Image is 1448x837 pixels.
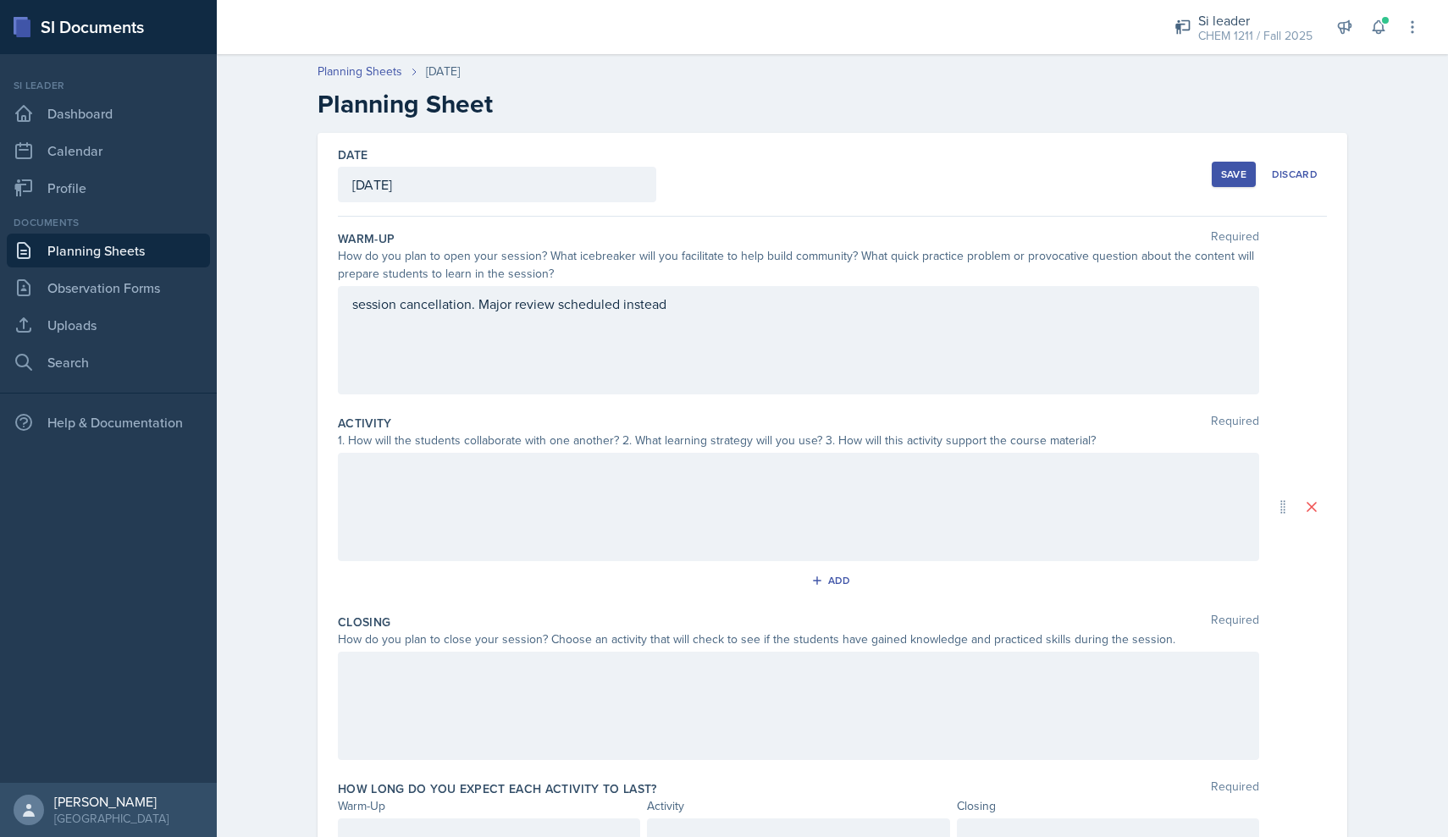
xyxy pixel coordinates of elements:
[1211,614,1259,631] span: Required
[318,89,1347,119] h2: Planning Sheet
[1212,162,1256,187] button: Save
[338,780,657,797] label: How long do you expect each activity to last?
[7,215,210,230] div: Documents
[338,797,640,815] div: Warm-Up
[7,271,210,305] a: Observation Forms
[338,146,368,163] label: Date
[338,247,1259,283] div: How do you plan to open your session? What icebreaker will you facilitate to help build community...
[54,810,169,827] div: [GEOGRAPHIC_DATA]
[7,134,210,168] a: Calendar
[805,568,860,593] button: Add
[338,631,1259,648] div: How do you plan to close your session? Choose an activity that will check to see if the students ...
[1198,27,1313,45] div: CHEM 1211 / Fall 2025
[7,405,210,439] div: Help & Documentation
[7,234,210,267] a: Planning Sheets
[7,78,210,93] div: Si leader
[1211,415,1259,432] span: Required
[7,308,210,342] a: Uploads
[338,614,390,631] label: Closing
[1272,168,1318,181] div: Discard
[1221,168,1246,181] div: Save
[647,797,949,815] div: Activity
[957,797,1259,815] div: Closing
[426,63,460,80] div: [DATE]
[7,345,210,379] a: Search
[7,96,210,130] a: Dashboard
[815,574,851,587] div: Add
[1211,230,1259,247] span: Required
[1211,780,1259,797] span: Required
[7,171,210,205] a: Profile
[318,63,402,80] a: Planning Sheets
[338,432,1259,449] div: 1. How will the students collaborate with one another? 2. What learning strategy will you use? 3....
[352,294,1245,314] p: session cancellation. Major review scheduled instead
[1263,162,1327,187] button: Discard
[1198,10,1313,30] div: Si leader
[338,415,392,432] label: Activity
[54,793,169,810] div: [PERSON_NAME]
[338,230,395,247] label: Warm-Up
